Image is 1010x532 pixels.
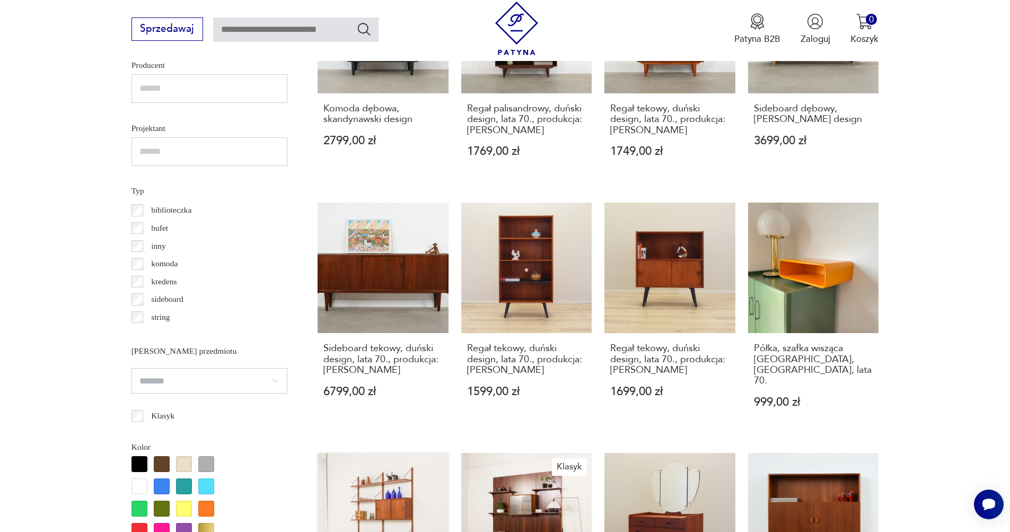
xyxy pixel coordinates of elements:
p: inny [151,239,166,253]
img: Ikonka użytkownika [807,13,823,30]
button: Szukaj [356,21,372,37]
iframe: Smartsupp widget button [974,490,1004,519]
p: 2799,00 zł [323,135,443,146]
p: Koszyk [850,33,879,45]
h3: Komoda dębowa, skandynawski design [323,103,443,125]
div: 0 [866,14,877,25]
p: string [151,310,170,324]
h3: Sideboard tekowy, duński design, lata 70., produkcja: [PERSON_NAME] [323,343,443,376]
p: Producent [131,58,287,72]
h3: Regał palisandrowy, duński design, lata 70., produkcja: [PERSON_NAME] [467,103,586,136]
a: Sprzedawaj [131,25,203,34]
p: Klasyk [151,409,174,423]
img: Ikona medalu [749,13,766,30]
h3: Sideboard dębowy, [PERSON_NAME] design [754,103,873,125]
button: Patyna B2B [734,13,780,45]
p: kredens [151,275,177,289]
p: witryna [151,328,177,342]
p: Patyna B2B [734,33,780,45]
p: Projektant [131,121,287,135]
p: Zaloguj [801,33,830,45]
h3: Regał tekowy, duński design, lata 70., produkcja: [PERSON_NAME] [610,103,730,136]
p: 6799,00 zł [323,386,443,397]
p: Kolor [131,440,287,454]
a: Sideboard tekowy, duński design, lata 70., produkcja: DaniaSideboard tekowy, duński design, lata ... [318,203,449,433]
p: 1749,00 zł [610,146,730,157]
p: 1769,00 zł [467,146,586,157]
h3: Regał tekowy, duński design, lata 70., produkcja: [PERSON_NAME] [610,343,730,376]
p: 1699,00 zł [610,386,730,397]
p: [PERSON_NAME] przedmiotu [131,344,287,358]
p: sideboard [151,292,183,306]
p: 3699,00 zł [754,135,873,146]
p: Typ [131,184,287,198]
button: 0Koszyk [850,13,879,45]
p: 1599,00 zł [467,386,586,397]
a: Ikona medaluPatyna B2B [734,13,780,45]
p: 999,00 zł [754,397,873,408]
p: komoda [151,257,178,271]
a: Regał tekowy, duński design, lata 70., produkcja: DaniaRegał tekowy, duński design, lata 70., pro... [604,203,735,433]
h3: Regał tekowy, duński design, lata 70., produkcja: [PERSON_NAME] [467,343,586,376]
a: Półka, szafka wisząca Schöninger, Niemcy, lata 70.Półka, szafka wisząca [GEOGRAPHIC_DATA], [GEOGR... [748,203,879,433]
a: Regał tekowy, duński design, lata 70., produkcja: DaniaRegał tekowy, duński design, lata 70., pro... [461,203,592,433]
h3: Półka, szafka wisząca [GEOGRAPHIC_DATA], [GEOGRAPHIC_DATA], lata 70. [754,343,873,387]
img: Ikona koszyka [856,13,873,30]
p: bufet [151,221,168,235]
button: Sprzedawaj [131,18,203,41]
img: Patyna - sklep z meblami i dekoracjami vintage [490,2,543,55]
p: biblioteczka [151,203,191,217]
button: Zaloguj [801,13,830,45]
